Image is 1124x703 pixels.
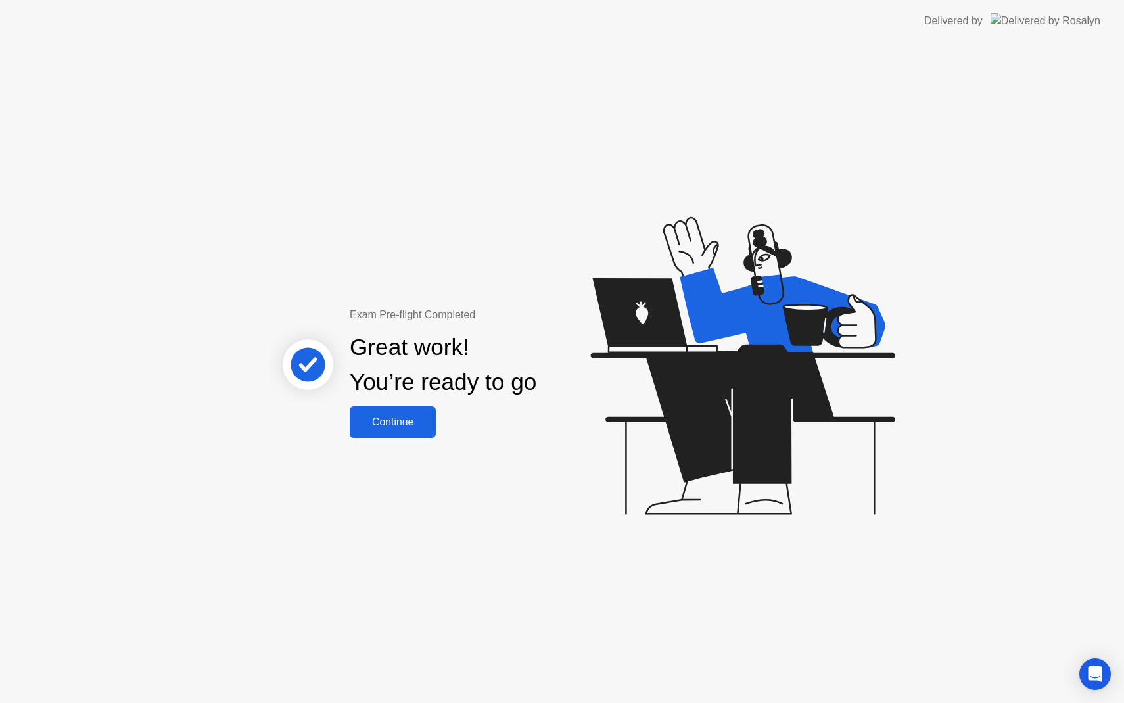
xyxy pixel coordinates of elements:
[1079,658,1111,690] div: Open Intercom Messenger
[924,13,983,29] div: Delivered by
[350,406,436,438] button: Continue
[350,307,621,323] div: Exam Pre-flight Completed
[354,416,432,428] div: Continue
[991,13,1100,28] img: Delivered by Rosalyn
[350,330,536,400] div: Great work! You’re ready to go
